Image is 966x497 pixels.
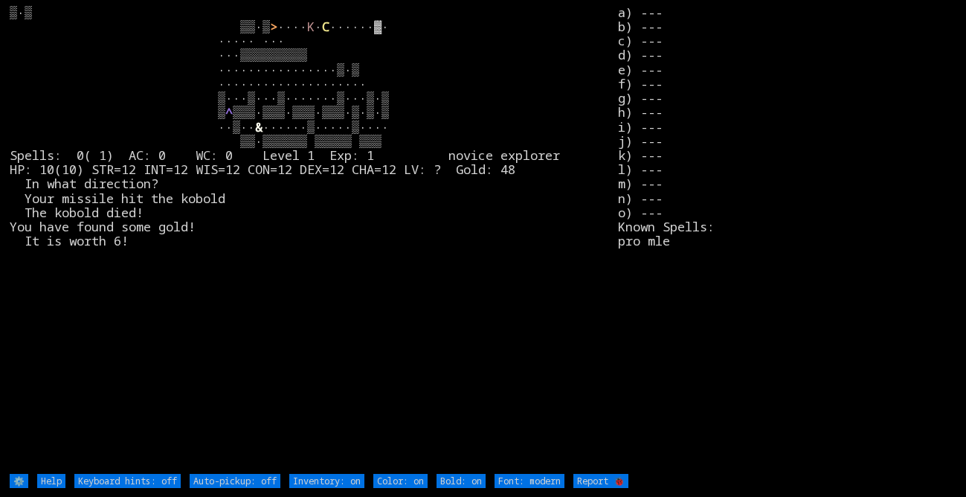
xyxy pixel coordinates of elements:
[373,474,428,488] input: Color: on
[307,18,315,35] font: K
[495,474,564,488] input: Font: modern
[10,5,618,472] larn: ▒·▒ ▒▒·▒ ···· · ······▓· ····· ··· ···▒▒▒▒▒▒▒▒▒ ················▒·▒ ···················· ▒···▒···...
[618,5,956,472] stats: a) --- b) --- c) --- d) --- e) --- f) --- g) --- h) --- i) --- j) --- k) --- l) --- m) --- n) ---...
[322,18,329,35] font: C
[37,474,65,488] input: Help
[289,474,364,488] input: Inventory: on
[190,474,280,488] input: Auto-pickup: off
[225,103,233,121] font: ^
[10,474,28,488] input: ⚙️
[74,474,181,488] input: Keyboard hints: off
[437,474,486,488] input: Bold: on
[573,474,628,488] input: Report 🐞
[255,118,263,135] font: &
[270,18,277,35] font: >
